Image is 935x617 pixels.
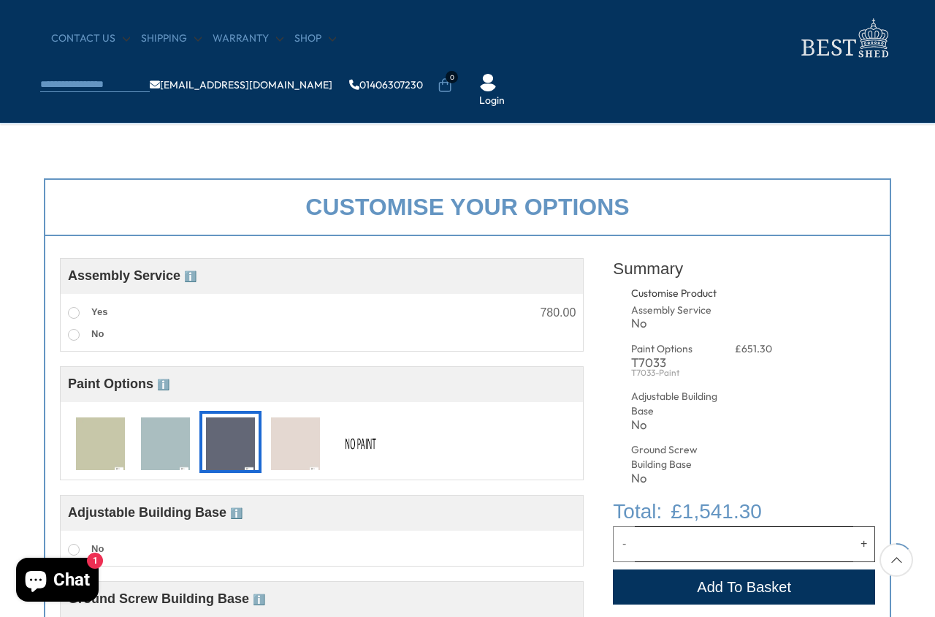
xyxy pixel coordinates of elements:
[141,417,190,472] img: T7024
[446,71,458,83] span: 0
[631,342,721,357] div: Paint Options
[206,417,255,472] img: T7033
[793,15,895,62] img: logo
[12,558,103,605] inbox-online-store-chat: Shopify online store chat
[157,379,169,390] span: ℹ️
[349,80,423,90] a: 01406307230
[613,251,875,287] div: Summary
[68,376,169,391] span: Paint Options
[44,178,891,236] div: Customise your options
[213,31,283,46] a: Warranty
[68,505,243,520] span: Adjustable Building Base
[336,417,385,472] img: No Paint
[51,31,130,46] a: CONTACT US
[631,390,721,418] div: Adjustable Building Base
[613,526,635,561] button: Decrease quantity
[294,31,336,46] a: Shop
[68,591,265,606] span: Ground Screw Building Base
[631,357,721,369] div: T7033
[68,268,196,283] span: Assembly Service
[141,31,202,46] a: Shipping
[253,594,265,605] span: ℹ️
[438,78,452,93] a: 0
[631,419,721,431] div: No
[150,80,332,90] a: [EMAIL_ADDRESS][DOMAIN_NAME]
[479,74,497,91] img: User Icon
[69,411,131,473] div: T7010
[671,496,762,526] span: £1,541.30
[199,411,262,473] div: T7033
[264,411,327,473] div: T7078
[540,307,576,319] div: 780.00
[631,317,721,330] div: No
[329,411,392,473] div: No Paint
[91,328,104,339] span: No
[635,526,853,561] input: Quantity
[271,417,320,472] img: T7078
[479,94,505,108] a: Login
[631,303,721,318] div: Assembly Service
[184,270,196,282] span: ℹ️
[76,417,125,472] img: T7010
[91,543,104,554] span: No
[631,368,721,377] div: T7033-Paint
[853,526,875,561] button: Increase quantity
[91,306,107,317] span: Yes
[631,472,721,485] div: No
[230,507,243,519] span: ℹ️
[134,411,196,473] div: T7024
[631,287,772,301] div: Customise Product
[631,443,721,472] div: Ground Screw Building Base
[735,342,772,355] span: £651.30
